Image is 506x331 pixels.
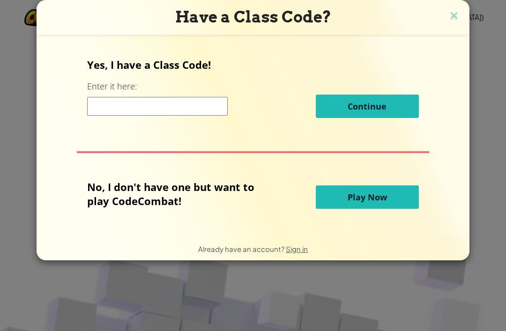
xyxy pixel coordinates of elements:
span: Continue [348,101,387,112]
p: Yes, I have a Class Code! [87,58,418,72]
button: Play Now [316,185,419,209]
a: Sign in [286,244,308,253]
button: Continue [316,95,419,118]
span: Already have an account? [198,244,286,253]
p: No, I don't have one but want to play CodeCombat! [87,180,268,208]
span: Have a Class Code? [175,7,331,26]
label: Enter it here: [87,81,137,92]
span: Play Now [348,191,387,203]
img: close icon [448,9,460,23]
